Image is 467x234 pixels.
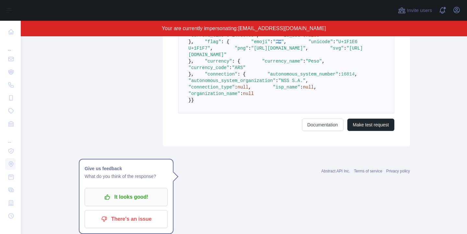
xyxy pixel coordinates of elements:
[355,72,357,77] span: ,
[188,85,235,90] span: "connection_type"
[5,131,16,144] div: ...
[344,46,346,51] span: :
[5,39,16,52] div: ...
[303,59,305,64] span: :
[188,98,191,103] span: }
[205,59,232,64] span: "currency"
[278,78,305,83] span: "NSS S.A."
[251,46,305,51] span: "[URL][DOMAIN_NAME]"
[191,98,194,103] span: }
[235,46,248,51] span: "png"
[321,169,350,173] a: Abstract API Inc.
[338,72,341,77] span: :
[341,72,355,77] span: 16814
[232,65,245,70] span: "ARS"
[248,85,251,90] span: ,
[232,59,240,64] span: : {
[407,7,432,14] span: Invite users
[347,119,394,131] button: Make test request
[354,169,382,173] a: Terms of service
[237,72,245,77] span: : {
[397,5,433,16] button: Invite users
[268,72,338,77] span: "autonomous_system_number"
[330,46,344,51] span: "svg"
[237,85,248,90] span: null
[229,65,232,70] span: :
[270,39,273,44] span: :
[188,65,229,70] span: "currency_code"
[305,59,322,64] span: "Peso"
[308,39,333,44] span: "unicode"
[188,39,194,44] span: },
[205,72,237,77] span: "connection"
[300,85,303,90] span: :
[188,59,194,64] span: },
[276,78,278,83] span: :
[273,39,284,44] span: "🇦🇷"
[188,72,194,77] span: },
[205,39,221,44] span: "flag"
[221,39,229,44] span: : {
[248,46,251,51] span: :
[240,91,243,96] span: :
[303,85,314,90] span: null
[251,39,270,44] span: "emoji"
[243,91,254,96] span: null
[162,26,238,31] span: Your are currently impersonating:
[386,169,410,173] a: Privacy policy
[210,46,213,51] span: ,
[333,39,336,44] span: :
[188,91,240,96] span: "organization_name"
[273,85,300,90] span: "isp_name"
[238,26,326,31] span: [EMAIL_ADDRESS][DOMAIN_NAME]
[188,78,276,83] span: "autonomous_system_organization"
[305,46,308,51] span: ,
[322,59,325,64] span: ,
[235,85,237,90] span: :
[284,39,286,44] span: ,
[305,78,308,83] span: ,
[302,119,343,131] a: Documentation
[262,59,303,64] span: "currency_name"
[314,85,317,90] span: ,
